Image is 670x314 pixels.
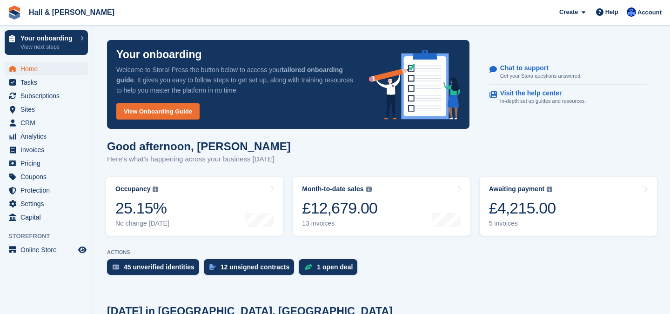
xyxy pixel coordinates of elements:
[293,177,470,236] a: Month-to-date sales £12,679.00 13 invoices
[20,184,76,197] span: Protection
[304,264,312,270] img: deal-1b604bf984904fb50ccaf53a9ad4b4a5d6e5aea283cecdc64d6e3604feb123c2.svg
[500,72,582,80] p: Get your Stora questions answered.
[20,89,76,102] span: Subscriptions
[113,264,119,270] img: verify_identity-adf6edd0f0f0b5bbfe63781bf79b02c33cf7c696d77639b501bdc392416b5a36.svg
[627,7,636,17] img: Claire Banham
[8,232,93,241] span: Storefront
[302,220,377,227] div: 13 invoices
[500,89,579,97] p: Visit the help center
[5,130,88,143] a: menu
[369,50,460,120] img: onboarding-info-6c161a55d2c0e0a8cae90662b2fe09162a5109e8cc188191df67fb4f79e88e88.svg
[489,60,647,85] a: Chat to support Get your Stora questions answered.
[124,263,194,271] div: 45 unverified identities
[20,130,76,143] span: Analytics
[20,35,76,41] p: Your onboarding
[209,264,216,270] img: contract_signature_icon-13c848040528278c33f63329250d36e43548de30e8caae1d1a13099fd9432cc5.svg
[5,157,88,170] a: menu
[500,64,574,72] p: Chat to support
[547,187,552,192] img: icon-info-grey-7440780725fd019a000dd9b08b2336e03edf1995a4989e88bcd33f0948082b44.svg
[5,243,88,256] a: menu
[480,177,657,236] a: Awaiting payment £4,215.00 5 invoices
[20,143,76,156] span: Invoices
[489,199,556,218] div: £4,215.00
[20,211,76,224] span: Capital
[5,103,88,116] a: menu
[5,76,88,89] a: menu
[5,30,88,55] a: Your onboarding View next steps
[20,116,76,129] span: CRM
[637,8,662,17] span: Account
[20,170,76,183] span: Coupons
[221,263,290,271] div: 12 unsigned contracts
[204,259,299,280] a: 12 unsigned contracts
[20,76,76,89] span: Tasks
[115,220,169,227] div: No change [DATE]
[20,243,76,256] span: Online Store
[20,103,76,116] span: Sites
[5,211,88,224] a: menu
[5,184,88,197] a: menu
[366,187,372,192] img: icon-info-grey-7440780725fd019a000dd9b08b2336e03edf1995a4989e88bcd33f0948082b44.svg
[20,197,76,210] span: Settings
[302,185,363,193] div: Month-to-date sales
[153,187,158,192] img: icon-info-grey-7440780725fd019a000dd9b08b2336e03edf1995a4989e88bcd33f0948082b44.svg
[115,185,150,193] div: Occupancy
[302,199,377,218] div: £12,679.00
[106,177,283,236] a: Occupancy 25.15% No change [DATE]
[107,259,204,280] a: 45 unverified identities
[107,249,656,255] p: ACTIONS
[116,103,200,120] a: View Onboarding Guide
[489,85,647,110] a: Visit the help center In-depth set up guides and resources.
[5,197,88,210] a: menu
[116,49,202,60] p: Your onboarding
[5,116,88,129] a: menu
[489,185,545,193] div: Awaiting payment
[107,140,291,153] h1: Good afternoon, [PERSON_NAME]
[116,65,354,95] p: Welcome to Stora! Press the button below to access your . It gives you easy to follow steps to ge...
[489,220,556,227] div: 5 invoices
[7,6,21,20] img: stora-icon-8386f47178a22dfd0bd8f6a31ec36ba5ce8667c1dd55bd0f319d3a0aa187defe.svg
[5,170,88,183] a: menu
[500,97,586,105] p: In-depth set up guides and resources.
[299,259,362,280] a: 1 open deal
[20,157,76,170] span: Pricing
[107,154,291,165] p: Here's what's happening across your business [DATE]
[317,263,353,271] div: 1 open deal
[5,62,88,75] a: menu
[5,89,88,102] a: menu
[605,7,618,17] span: Help
[77,244,88,255] a: Preview store
[115,199,169,218] div: 25.15%
[20,43,76,51] p: View next steps
[559,7,578,17] span: Create
[5,143,88,156] a: menu
[25,5,118,20] a: Hall & [PERSON_NAME]
[20,62,76,75] span: Home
